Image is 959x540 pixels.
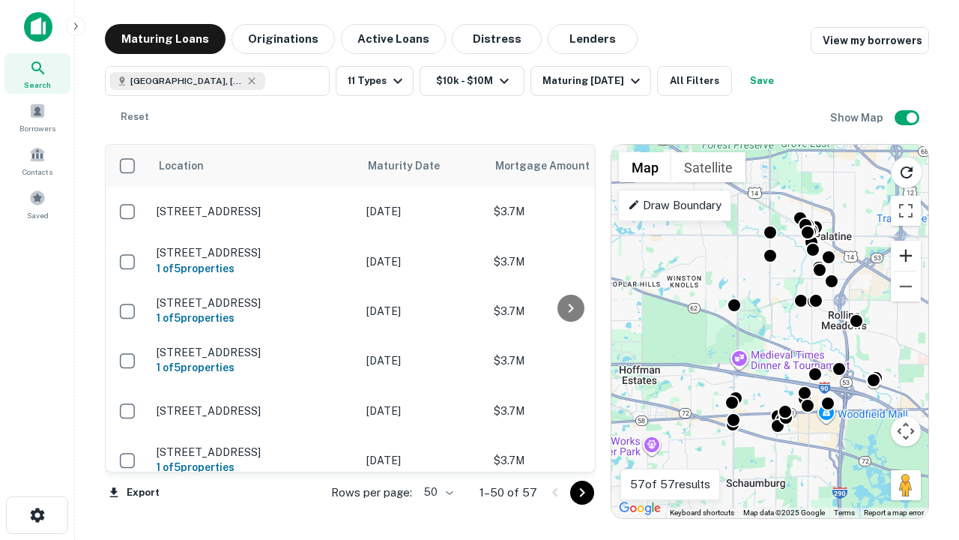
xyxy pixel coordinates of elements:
[494,203,644,220] p: $3.7M
[157,445,351,459] p: [STREET_ADDRESS]
[366,452,479,469] p: [DATE]
[630,475,710,493] p: 57 of 57 results
[494,352,644,369] p: $3.7M
[366,352,479,369] p: [DATE]
[811,27,929,54] a: View my borrowers
[157,205,351,218] p: [STREET_ADDRESS]
[884,420,959,492] iframe: Chat Widget
[368,157,459,175] span: Maturity Date
[530,66,651,96] button: Maturing [DATE]
[24,12,52,42] img: capitalize-icon.png
[615,499,665,518] a: Open this area in Google Maps (opens a new window)
[486,145,651,187] th: Mortgage Amount
[19,122,55,134] span: Borrowers
[891,416,921,446] button: Map camera controls
[548,24,638,54] button: Lenders
[671,152,745,182] button: Show satellite imagery
[24,79,51,91] span: Search
[570,481,594,505] button: Go to next page
[232,24,335,54] button: Originations
[4,97,70,137] a: Borrowers
[157,459,351,475] h6: 1 of 5 properties
[157,404,351,418] p: [STREET_ADDRESS]
[4,140,70,181] a: Contacts
[891,271,921,301] button: Zoom out
[157,359,351,376] h6: 1 of 5 properties
[670,508,734,518] button: Keyboard shortcuts
[366,203,479,220] p: [DATE]
[830,109,886,126] h6: Show Map
[834,508,855,517] a: Terms (opens in new tab)
[743,508,825,517] span: Map data ©2025 Google
[27,209,49,221] span: Saved
[494,303,644,319] p: $3.7M
[418,481,456,503] div: 50
[611,145,928,518] div: 0 0
[366,403,479,419] p: [DATE]
[157,246,351,259] p: [STREET_ADDRESS]
[158,157,204,175] span: Location
[494,452,644,469] p: $3.7M
[105,24,226,54] button: Maturing Loans
[494,403,644,419] p: $3.7M
[359,145,486,187] th: Maturity Date
[891,241,921,271] button: Zoom in
[366,253,479,270] p: [DATE]
[420,66,524,96] button: $10k - $10M
[628,196,721,214] p: Draw Boundary
[111,102,159,132] button: Reset
[157,310,351,326] h6: 1 of 5 properties
[657,66,732,96] button: All Filters
[452,24,542,54] button: Distress
[157,296,351,310] p: [STREET_ADDRESS]
[157,260,351,277] h6: 1 of 5 properties
[494,253,644,270] p: $3.7M
[366,303,479,319] p: [DATE]
[331,484,412,502] p: Rows per page:
[105,481,163,504] button: Export
[341,24,446,54] button: Active Loans
[738,66,786,96] button: Save your search to get updates of matches that match your search criteria.
[4,184,70,224] a: Saved
[4,53,70,94] a: Search
[157,346,351,359] p: [STREET_ADDRESS]
[615,499,665,518] img: Google
[864,508,924,517] a: Report a map error
[495,157,609,175] span: Mortgage Amount
[22,166,52,178] span: Contacts
[891,157,922,188] button: Reload search area
[891,196,921,226] button: Toggle fullscreen view
[542,72,644,90] div: Maturing [DATE]
[149,145,359,187] th: Location
[479,484,537,502] p: 1–50 of 57
[336,66,414,96] button: 11 Types
[619,152,671,182] button: Show street map
[130,74,243,88] span: [GEOGRAPHIC_DATA], [GEOGRAPHIC_DATA]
